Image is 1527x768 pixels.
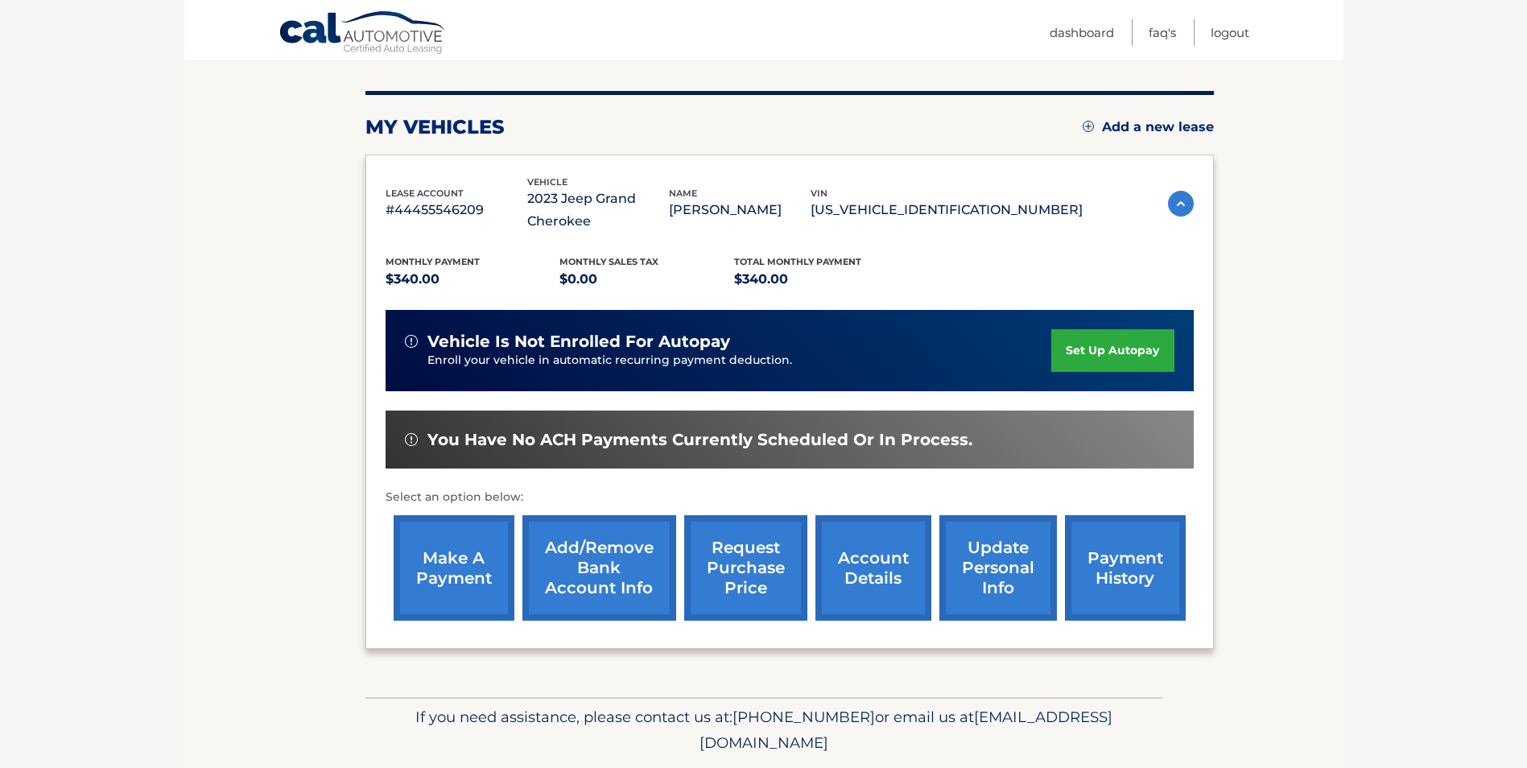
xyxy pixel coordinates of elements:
a: Add/Remove bank account info [522,515,676,621]
span: Monthly sales Tax [559,256,658,267]
p: 2023 Jeep Grand Cherokee [527,188,669,233]
p: $0.00 [559,268,734,291]
span: [PHONE_NUMBER] [733,708,875,726]
span: name [669,188,697,199]
p: #44455546209 [386,199,527,221]
span: Total Monthly Payment [734,256,861,267]
h2: my vehicles [365,115,505,139]
a: payment history [1065,515,1186,621]
a: FAQ's [1149,19,1176,46]
span: lease account [386,188,464,199]
img: alert-white.svg [405,335,418,348]
a: set up autopay [1051,329,1174,372]
img: alert-white.svg [405,433,418,446]
img: add.svg [1083,121,1094,132]
a: Dashboard [1050,19,1114,46]
img: accordion-active.svg [1168,191,1194,217]
span: vehicle is not enrolled for autopay [427,332,730,352]
span: vin [811,188,827,199]
p: [PERSON_NAME] [669,199,811,221]
p: Enroll your vehicle in automatic recurring payment deduction. [427,352,1052,370]
p: If you need assistance, please contact us at: or email us at [376,704,1152,756]
span: vehicle [527,176,567,188]
span: You have no ACH payments currently scheduled or in process. [427,430,972,450]
span: [EMAIL_ADDRESS][DOMAIN_NAME] [700,708,1112,752]
a: update personal info [939,515,1057,621]
a: Cal Automotive [279,10,448,57]
a: make a payment [394,515,514,621]
span: Monthly Payment [386,256,480,267]
p: $340.00 [734,268,909,291]
a: Add a new lease [1083,119,1214,135]
a: Logout [1211,19,1249,46]
p: $340.00 [386,268,560,291]
p: Select an option below: [386,488,1194,507]
p: [US_VEHICLE_IDENTIFICATION_NUMBER] [811,199,1083,221]
a: account details [815,515,931,621]
a: request purchase price [684,515,807,621]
